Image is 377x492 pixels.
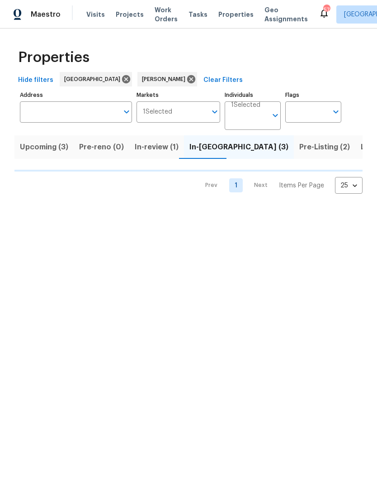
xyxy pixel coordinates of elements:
[203,75,243,86] span: Clear Filters
[86,10,105,19] span: Visits
[225,92,281,98] label: Individuals
[79,141,124,153] span: Pre-reno (0)
[116,10,144,19] span: Projects
[200,72,246,89] button: Clear Filters
[189,141,288,153] span: In-[GEOGRAPHIC_DATA] (3)
[14,72,57,89] button: Hide filters
[229,178,243,192] a: Goto page 1
[20,92,132,98] label: Address
[137,92,221,98] label: Markets
[231,101,260,109] span: 1 Selected
[18,75,53,86] span: Hide filters
[335,174,363,197] div: 25
[218,10,254,19] span: Properties
[264,5,308,24] span: Geo Assignments
[64,75,124,84] span: [GEOGRAPHIC_DATA]
[135,141,179,153] span: In-review (1)
[143,108,172,116] span: 1 Selected
[142,75,189,84] span: [PERSON_NAME]
[269,109,282,122] button: Open
[120,105,133,118] button: Open
[60,72,132,86] div: [GEOGRAPHIC_DATA]
[137,72,197,86] div: [PERSON_NAME]
[323,5,330,14] div: 57
[20,141,68,153] span: Upcoming (3)
[18,53,90,62] span: Properties
[31,10,61,19] span: Maestro
[197,177,363,194] nav: Pagination Navigation
[208,105,221,118] button: Open
[285,92,341,98] label: Flags
[188,11,207,18] span: Tasks
[330,105,342,118] button: Open
[155,5,178,24] span: Work Orders
[299,141,350,153] span: Pre-Listing (2)
[279,181,324,190] p: Items Per Page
